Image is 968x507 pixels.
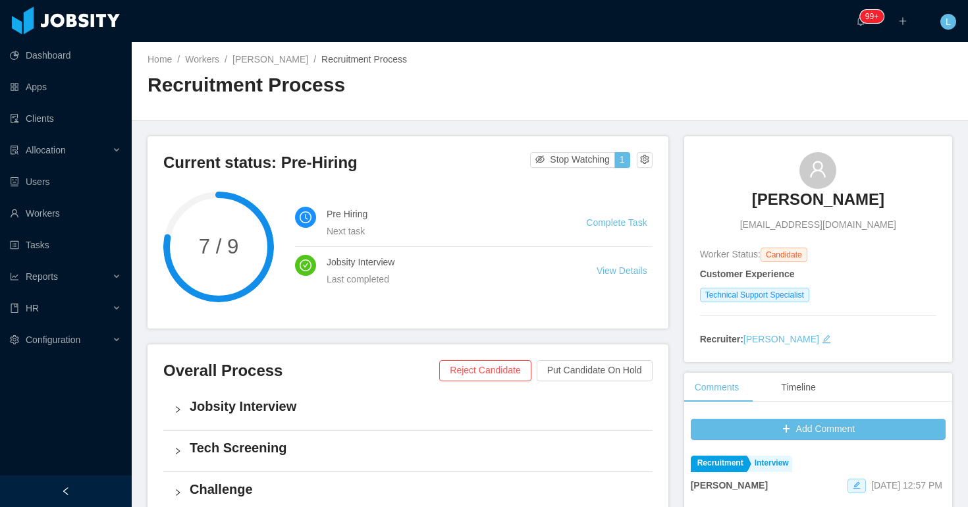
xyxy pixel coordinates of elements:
button: icon: plusAdd Comment [691,419,946,440]
span: / [177,54,180,65]
a: Complete Task [586,217,647,228]
strong: Customer Experience [700,269,795,279]
span: Worker Status: [700,249,761,259]
span: 7 / 9 [163,236,274,257]
span: HR [26,303,39,313]
i: icon: setting [10,335,19,344]
div: Next task [327,224,554,238]
strong: Recruiter: [700,334,743,344]
span: Technical Support Specialist [700,288,809,302]
strong: [PERSON_NAME] [691,480,768,491]
i: icon: book [10,304,19,313]
h4: Jobsity Interview [190,397,642,415]
button: Reject Candidate [439,360,531,381]
a: [PERSON_NAME] [232,54,308,65]
div: icon: rightJobsity Interview [163,389,653,430]
span: Recruitment Process [321,54,407,65]
i: icon: edit [853,481,861,489]
i: icon: edit [822,334,831,344]
span: [DATE] 12:57 PM [871,480,942,491]
a: Home [148,54,172,65]
h3: Overall Process [163,360,439,381]
h2: Recruitment Process [148,72,550,99]
div: Comments [684,373,750,402]
a: icon: auditClients [10,105,121,132]
h4: Pre Hiring [327,207,554,221]
button: icon: eye-invisibleStop Watching [530,152,615,168]
a: icon: pie-chartDashboard [10,42,121,68]
button: Put Candidate On Hold [537,360,653,381]
button: 1 [614,152,630,168]
span: [EMAIL_ADDRESS][DOMAIN_NAME] [740,218,896,232]
a: icon: profileTasks [10,232,121,258]
h4: Tech Screening [190,439,642,457]
h3: [PERSON_NAME] [752,189,884,210]
a: icon: robotUsers [10,169,121,195]
a: [PERSON_NAME] [743,334,819,344]
i: icon: user [809,160,827,178]
span: / [225,54,227,65]
i: icon: clock-circle [300,211,311,223]
i: icon: right [174,489,182,496]
a: View Details [597,265,647,276]
a: Workers [185,54,219,65]
h4: Challenge [190,480,642,498]
i: icon: right [174,447,182,455]
sup: 2115 [860,10,884,23]
span: Allocation [26,145,66,155]
a: icon: userWorkers [10,200,121,227]
i: icon: plus [898,16,907,26]
i: icon: right [174,406,182,414]
a: [PERSON_NAME] [752,189,884,218]
button: icon: setting [637,152,653,168]
i: icon: line-chart [10,272,19,281]
i: icon: solution [10,146,19,155]
span: Candidate [761,248,807,262]
a: Recruitment [691,456,747,472]
i: icon: bell [856,16,865,26]
a: Interview [748,456,792,472]
span: L [946,14,951,30]
i: icon: check-circle [300,259,311,271]
span: Configuration [26,334,80,345]
h3: Current status: Pre-Hiring [163,152,530,173]
a: icon: appstoreApps [10,74,121,100]
div: Timeline [770,373,826,402]
span: / [313,54,316,65]
div: Last completed [327,272,565,286]
h4: Jobsity Interview [327,255,565,269]
span: Reports [26,271,58,282]
div: icon: rightTech Screening [163,431,653,471]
